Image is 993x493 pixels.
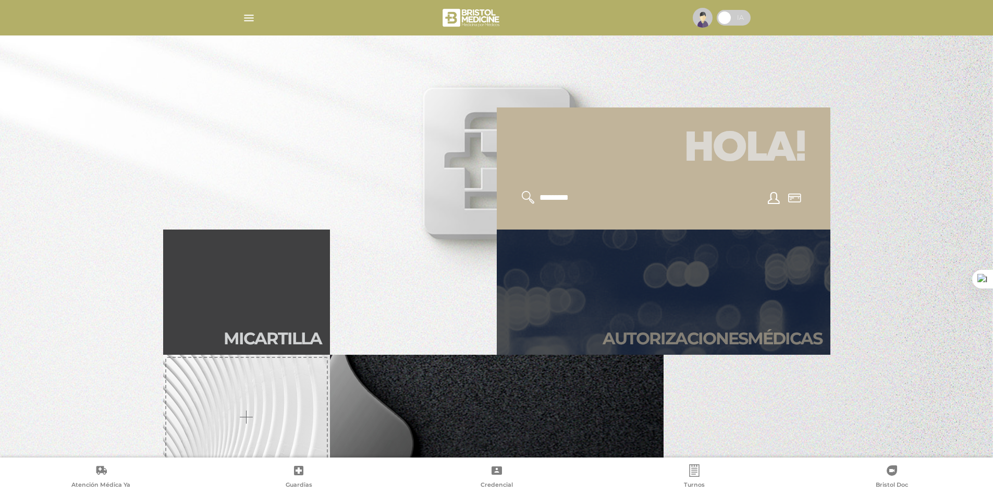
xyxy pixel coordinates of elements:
[793,464,991,491] a: Bristol Doc
[224,329,322,348] h2: Mi car tilla
[509,120,818,178] h1: Hola!
[603,329,822,348] h2: Autori zaciones médicas
[2,464,200,491] a: Atención Médica Ya
[441,5,503,30] img: bristol-medicine-blanco.png
[200,464,397,491] a: Guardias
[398,464,595,491] a: Credencial
[71,481,130,490] span: Atención Médica Ya
[497,230,830,355] a: Autorizacionesmédicas
[608,454,655,474] h2: Meds
[242,11,255,25] img: Cober_menu-lines-white.svg
[163,230,330,355] a: Micartilla
[693,8,713,28] img: profile-placeholder.svg
[684,481,705,490] span: Turnos
[330,355,664,480] a: Meds
[286,481,312,490] span: Guardias
[876,481,908,490] span: Bristol Doc
[481,481,513,490] span: Credencial
[595,464,793,491] a: Turnos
